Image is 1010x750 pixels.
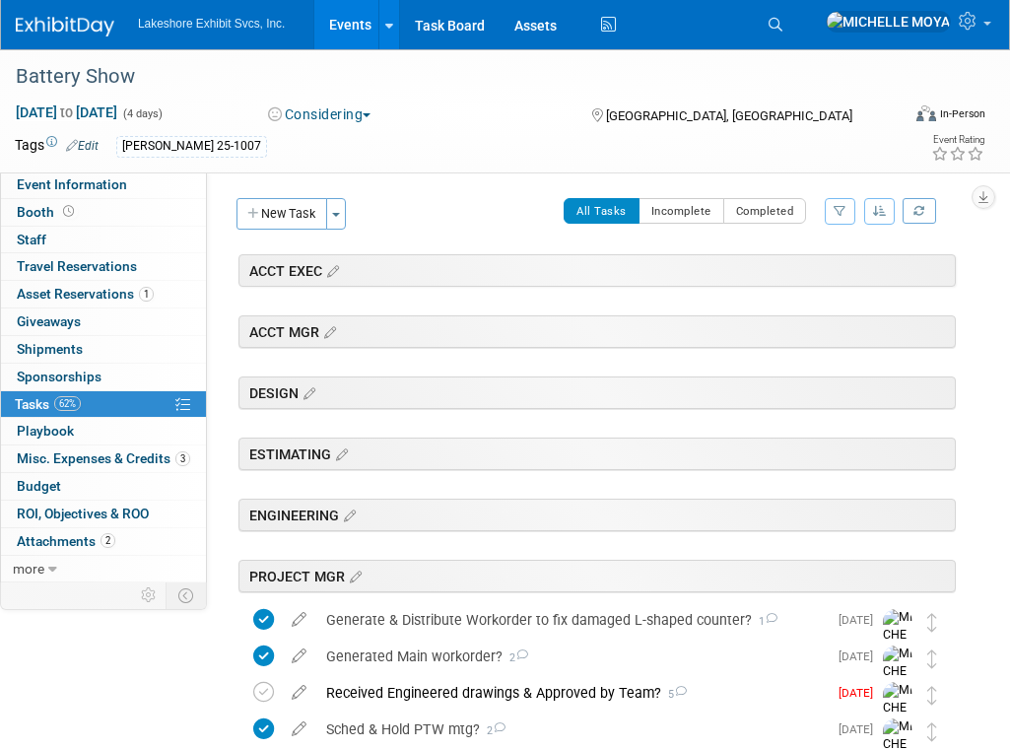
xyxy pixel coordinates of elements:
a: Edit sections [319,321,336,341]
img: MICHELLE MOYA [883,609,912,696]
button: Incomplete [639,198,724,224]
span: [DATE] [DATE] [15,103,118,121]
a: Edit sections [322,260,339,280]
a: Staff [1,227,206,253]
span: Travel Reservations [17,258,137,274]
img: MICHELLE MOYA [883,646,912,732]
span: Misc. Expenses & Credits [17,450,190,466]
a: Shipments [1,336,206,363]
a: Edit sections [339,505,356,524]
span: Event Information [17,176,127,192]
a: Refresh [903,198,936,224]
span: [DATE] [839,613,883,627]
a: Edit [66,139,99,153]
span: 1 [752,615,777,628]
div: Battery Show [9,59,889,95]
a: Booth [1,199,206,226]
div: PROJECT MGR [238,560,956,592]
i: Move task [927,649,937,668]
span: Staff [17,232,46,247]
span: 3 [175,451,190,466]
a: Misc. Expenses & Credits3 [1,445,206,472]
a: Playbook [1,418,206,444]
img: Format-Inperson.png [916,105,936,121]
a: Event Information [1,171,206,198]
button: Considering [261,104,378,124]
a: Edit sections [345,566,362,585]
span: 2 [101,533,115,548]
span: Budget [17,478,61,494]
div: In-Person [939,106,985,121]
a: Edit sections [299,382,315,402]
div: Generated Main workorder? [316,640,827,673]
span: ROI, Objectives & ROO [17,506,149,521]
i: Move task [927,613,937,632]
a: edit [282,684,316,702]
a: Attachments2 [1,528,206,555]
i: Move task [927,722,937,741]
td: Personalize Event Tab Strip [132,582,167,608]
span: 5 [661,688,687,701]
a: Sponsorships [1,364,206,390]
div: DESIGN [238,376,956,409]
span: Giveaways [17,313,81,329]
div: ACCT EXEC [238,254,956,287]
button: New Task [236,198,327,230]
span: Lakeshore Exhibit Svcs, Inc. [138,17,285,31]
span: Booth not reserved yet [59,204,78,219]
div: Generate & Distribute Workorder to fix damaged L-shaped counter? [316,603,827,637]
a: edit [282,611,316,629]
a: Edit sections [331,443,348,463]
button: Completed [723,198,807,224]
span: 1 [139,287,154,302]
div: Sched & Hold PTW mtg? [316,713,827,746]
a: edit [282,648,316,665]
img: MICHELLE MOYA [826,11,951,33]
span: more [13,561,44,577]
span: Tasks [15,396,81,412]
a: edit [282,720,316,738]
a: more [1,556,206,582]
span: Shipments [17,341,83,357]
span: (4 days) [121,107,163,120]
button: All Tasks [564,198,640,224]
span: Sponsorships [17,369,101,384]
a: Tasks62% [1,391,206,418]
span: 2 [503,651,528,664]
a: Budget [1,473,206,500]
div: Event Rating [931,135,984,145]
div: Event Format [836,102,985,132]
span: Booth [17,204,78,220]
a: Asset Reservations1 [1,281,206,307]
div: ACCT MGR [238,315,956,348]
a: ROI, Objectives & ROO [1,501,206,527]
td: Toggle Event Tabs [167,582,207,608]
span: 62% [54,396,81,411]
span: to [57,104,76,120]
span: [DATE] [839,686,883,700]
span: [GEOGRAPHIC_DATA], [GEOGRAPHIC_DATA] [606,108,852,123]
div: [PERSON_NAME] 25-1007 [116,136,267,157]
span: [DATE] [839,722,883,736]
a: Travel Reservations [1,253,206,280]
span: Asset Reservations [17,286,154,302]
img: ExhibitDay [16,17,114,36]
td: Tags [15,135,99,158]
a: Giveaways [1,308,206,335]
div: ENGINEERING [238,499,956,531]
i: Move task [927,686,937,705]
div: ESTIMATING [238,438,956,470]
span: Attachments [17,533,115,549]
div: Received Engineered drawings & Approved by Team? [316,676,827,710]
span: [DATE] [839,649,883,663]
span: 2 [480,724,505,737]
span: Playbook [17,423,74,439]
